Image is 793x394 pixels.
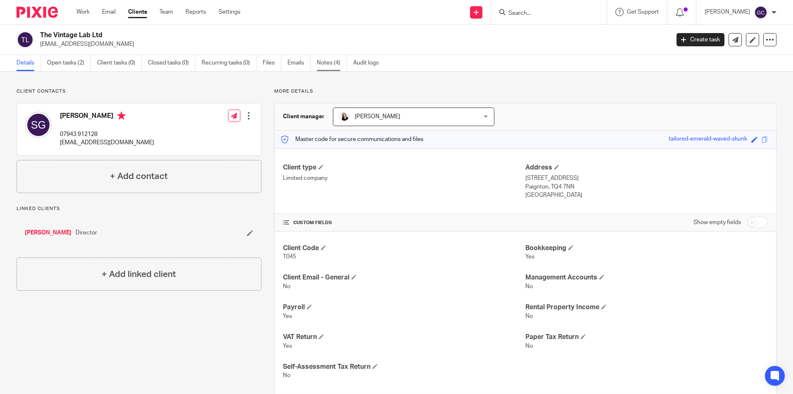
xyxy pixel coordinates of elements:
a: Details [17,55,41,71]
span: No [283,284,290,289]
p: Paignton, TQ4 7NN [525,183,768,191]
p: Master code for secure communications and files [281,135,423,143]
h4: Rental Property Income [525,303,768,312]
a: Notes (4) [317,55,347,71]
p: Limited company [283,174,525,182]
h4: Paper Tax Return [525,333,768,341]
h4: Client type [283,163,525,172]
a: Client tasks (0) [97,55,142,71]
span: No [283,373,290,378]
p: [STREET_ADDRESS] [525,174,768,182]
a: Reports [185,8,206,16]
h4: CUSTOM FIELDS [283,220,525,226]
a: Recurring tasks (0) [202,55,256,71]
h2: The Vintage Lab Ltd [40,31,539,40]
span: Yes [283,343,292,349]
a: Work [76,8,90,16]
h4: Payroll [283,303,525,312]
span: No [525,343,533,349]
span: Get Support [627,9,659,15]
a: Open tasks (2) [47,55,91,71]
span: Director [76,229,97,237]
img: svg%3E [25,112,52,138]
a: Files [263,55,281,71]
h4: + Add linked client [102,268,176,281]
a: Closed tasks (0) [148,55,195,71]
img: Pixie [17,7,58,18]
i: Primary [117,112,126,120]
p: Client contacts [17,88,261,95]
p: Linked clients [17,205,261,212]
p: 07943 912128 [60,130,154,138]
h4: Self-Assessment Tax Return [283,363,525,371]
h4: Management Accounts [525,273,768,282]
a: Settings [218,8,240,16]
p: [PERSON_NAME] [705,8,750,16]
a: Audit logs [353,55,385,71]
a: Create task [677,33,724,46]
p: [GEOGRAPHIC_DATA] [525,191,768,199]
span: Yes [525,254,534,260]
a: Team [159,8,173,16]
label: Show empty fields [693,218,741,227]
h4: Client Code [283,244,525,253]
span: [PERSON_NAME] [355,114,400,119]
h4: Address [525,163,768,172]
a: Email [102,8,116,16]
p: [EMAIL_ADDRESS][DOMAIN_NAME] [60,138,154,147]
img: svg%3E [754,6,767,19]
a: Clients [128,8,147,16]
p: [EMAIL_ADDRESS][DOMAIN_NAME] [40,40,664,48]
img: HR%20Andrew%20Price_Molly_Poppy%20Jakes%20Photography-7.jpg [340,112,349,122]
p: More details [274,88,776,95]
h3: Client manager [283,112,325,121]
span: No [525,284,533,289]
img: svg%3E [17,31,34,48]
span: T045 [283,254,296,260]
h4: Bookkeeping [525,244,768,253]
h4: + Add contact [110,170,168,183]
span: Yes [283,313,292,319]
span: No [525,313,533,319]
a: Emails [287,55,311,71]
h4: VAT Return [283,333,525,341]
h4: [PERSON_NAME] [60,112,154,122]
a: [PERSON_NAME] [25,229,71,237]
input: Search [508,10,582,17]
div: tailored-emerald-waved-skunk [669,135,747,144]
h4: Client Email - General [283,273,525,282]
